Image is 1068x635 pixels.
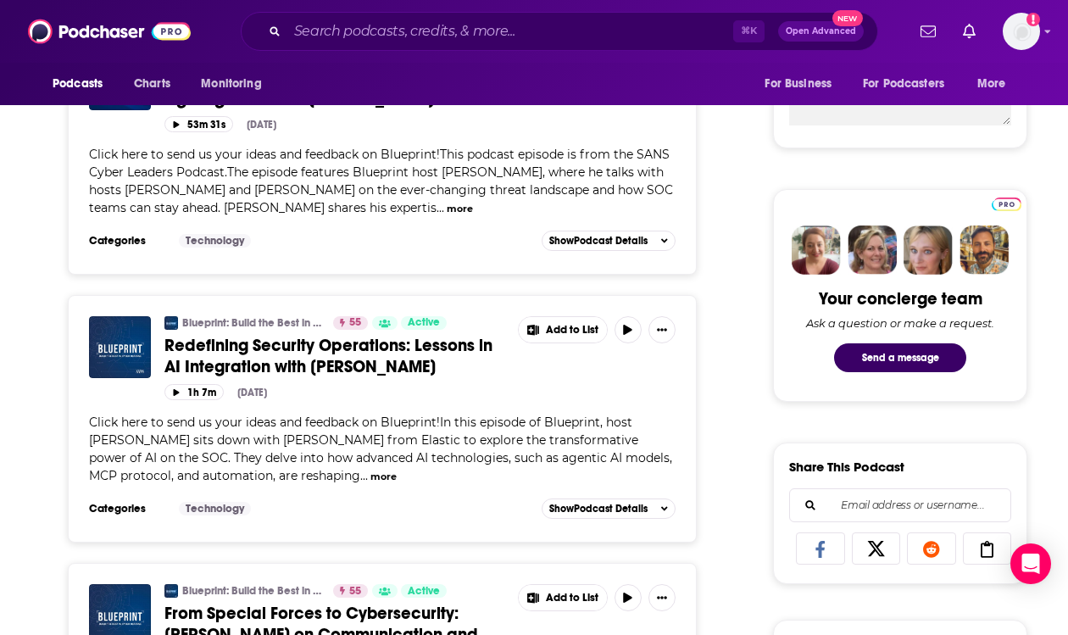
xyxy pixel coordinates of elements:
a: Blueprint: Build the Best in Cyber Defense [182,316,322,330]
span: Charts [134,72,170,96]
button: Show profile menu [1003,13,1040,50]
img: Podchaser - Follow, Share and Rate Podcasts [28,15,191,47]
span: Open Advanced [786,27,856,36]
span: New [832,10,863,26]
a: Blueprint: Build the Best in Cyber Defense [182,584,322,598]
a: Charts [123,68,181,100]
div: [DATE] [247,119,276,131]
button: 53m 31s [164,116,233,132]
span: Active [408,315,440,331]
div: Open Intercom Messenger [1010,543,1051,584]
img: Barbara Profile [848,226,897,275]
a: Technology [179,234,251,248]
a: Share on X/Twitter [852,532,901,565]
div: Search followers [789,488,1011,522]
a: Redefining Security Operations: Lessons in AI Integration with [PERSON_NAME] [164,335,506,377]
button: more [447,202,473,216]
button: ShowPodcast Details [542,231,676,251]
span: For Business [765,72,832,96]
a: 55 [333,316,368,330]
button: Show More Button [519,585,607,610]
a: 55 [333,584,368,598]
span: 55 [349,583,361,600]
span: Add to List [546,592,598,604]
span: Active [408,583,440,600]
a: Copy Link [963,532,1012,565]
img: Jon Profile [960,226,1009,275]
span: Click here to send us your ideas and feedback on Blueprint!In this episode of Blueprint, host [PE... [89,415,672,483]
div: Your concierge team [819,288,982,309]
h3: Categories [89,234,165,248]
span: 55 [349,315,361,331]
span: Logged in as cmand-c [1003,13,1040,50]
span: Show Podcast Details [549,503,648,515]
div: Ask a question or make a request. [806,316,994,330]
span: For Podcasters [863,72,944,96]
a: Pro website [992,195,1021,211]
div: Search podcasts, credits, & more... [241,12,878,51]
img: Blueprint: Build the Best in Cyber Defense [164,584,178,598]
input: Search podcasts, credits, & more... [287,18,733,45]
a: Show notifications dropdown [914,17,943,46]
button: open menu [41,68,125,100]
button: open menu [965,68,1027,100]
div: [DATE] [237,387,267,398]
span: Redefining Security Operations: Lessons in AI Integration with [PERSON_NAME] [164,335,492,377]
h3: Categories [89,502,165,515]
button: 1h 7m [164,384,224,400]
button: open menu [753,68,853,100]
span: Monitoring [201,72,261,96]
a: Share on Reddit [907,532,956,565]
button: Show More Button [648,584,676,611]
span: ... [437,200,444,215]
img: Blueprint: Build the Best in Cyber Defense [164,316,178,330]
img: Podchaser Pro [992,198,1021,211]
span: Add to List [546,324,598,337]
svg: Add a profile image [1026,13,1040,26]
a: Share on Facebook [796,532,845,565]
span: Click here to send us your ideas and feedback on Blueprint!This podcast episode is from the SANS ... [89,147,673,215]
span: Podcasts [53,72,103,96]
span: ⌘ K [733,20,765,42]
button: Send a message [834,343,966,372]
a: Technology [179,502,251,515]
a: Active [401,584,447,598]
button: Show More Button [648,316,676,343]
button: open menu [852,68,969,100]
button: more [370,470,397,484]
span: ... [360,468,368,483]
button: Show More Button [519,317,607,343]
button: open menu [189,68,283,100]
img: Sydney Profile [792,226,841,275]
img: Redefining Security Operations: Lessons in AI Integration with James Spiteri [89,316,151,378]
h3: Share This Podcast [789,459,904,475]
button: ShowPodcast Details [542,499,676,519]
span: Show Podcast Details [549,235,648,247]
a: Show notifications dropdown [956,17,982,46]
img: User Profile [1003,13,1040,50]
a: Active [401,316,447,330]
img: Jules Profile [904,226,953,275]
button: Open AdvancedNew [778,21,864,42]
input: Email address or username... [804,489,997,521]
span: More [977,72,1006,96]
